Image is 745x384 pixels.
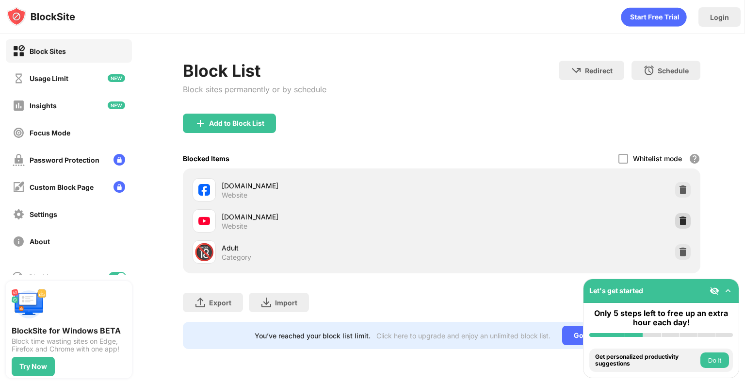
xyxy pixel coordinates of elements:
[589,286,643,295] div: Let's get started
[562,326,629,345] div: Go Unlimited
[13,100,25,112] img: insights-off.svg
[723,286,733,296] img: omni-setup-toggle.svg
[595,353,698,367] div: Get personalized productivity suggestions
[30,47,66,55] div: Block Sites
[183,84,326,94] div: Block sites permanently or by schedule
[12,287,47,322] img: push-desktop.svg
[30,129,70,137] div: Focus Mode
[222,212,441,222] div: [DOMAIN_NAME]
[222,181,441,191] div: [DOMAIN_NAME]
[30,183,94,191] div: Custom Block Page
[13,235,25,248] img: about-off.svg
[275,299,297,307] div: Import
[30,237,50,246] div: About
[658,67,689,75] div: Schedule
[710,286,719,296] img: eye-not-visible.svg
[222,243,441,253] div: Adult
[222,191,247,200] div: Website
[13,45,25,57] img: block-on.svg
[209,119,264,127] div: Add to Block List
[13,208,25,220] img: settings-off.svg
[194,242,214,262] div: 🔞
[222,253,251,262] div: Category
[209,299,231,307] div: Export
[585,67,613,75] div: Redirect
[376,332,551,340] div: Click here to upgrade and enjoy an unlimited block list.
[183,154,229,163] div: Blocked Items
[589,309,733,327] div: Only 5 steps left to free up an extra hour each day!
[710,13,729,21] div: Login
[183,61,326,81] div: Block List
[7,7,75,26] img: logo-blocksite.svg
[12,337,126,353] div: Block time wasting sites on Edge, Firefox and Chrome with one app!
[255,332,371,340] div: You’ve reached your block list limit.
[198,215,210,227] img: favicons
[30,74,68,83] div: Usage Limit
[12,326,126,335] div: BlockSite for Windows BETA
[12,271,23,283] img: blocking-icon.svg
[30,101,57,110] div: Insights
[621,7,687,27] div: animation
[13,127,25,139] img: focus-off.svg
[113,154,125,166] img: lock-menu.svg
[222,222,247,231] div: Website
[19,363,47,370] div: Try Now
[113,181,125,193] img: lock-menu.svg
[13,154,25,166] img: password-protection-off.svg
[13,72,25,84] img: time-usage-off.svg
[108,101,125,109] img: new-icon.svg
[700,352,729,368] button: Do it
[198,184,210,196] img: favicons
[30,210,57,218] div: Settings
[30,156,99,164] div: Password Protection
[108,74,125,82] img: new-icon.svg
[29,273,56,281] div: Blocking
[13,181,25,193] img: customize-block-page-off.svg
[633,154,682,163] div: Whitelist mode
